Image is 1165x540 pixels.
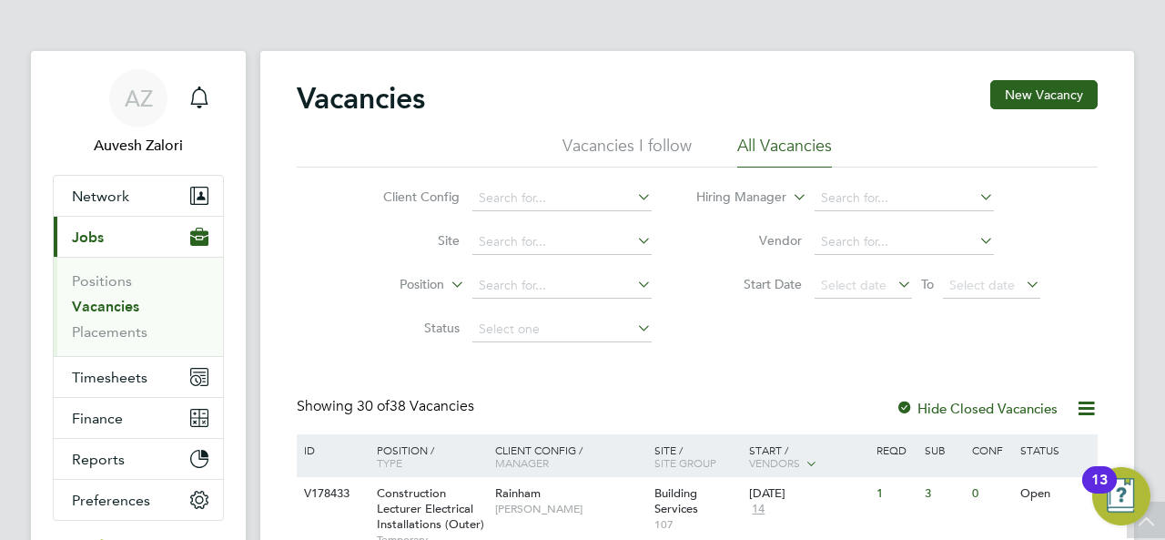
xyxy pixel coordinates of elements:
[916,272,939,296] span: To
[949,277,1015,293] span: Select date
[654,455,716,470] span: Site Group
[815,186,994,211] input: Search for...
[72,229,104,246] span: Jobs
[377,485,484,532] span: Construction Lecturer Electrical Installations (Outer)
[491,434,650,478] div: Client Config /
[654,517,741,532] span: 107
[749,502,767,517] span: 14
[920,434,967,465] div: Sub
[297,397,478,416] div: Showing
[472,317,652,342] input: Select one
[495,502,645,516] span: [PERSON_NAME]
[737,135,832,168] li: All Vacancies
[896,400,1058,417] label: Hide Closed Vacancies
[1092,467,1150,525] button: Open Resource Center, 13 new notifications
[495,485,541,501] span: Rainham
[990,80,1098,109] button: New Vacancy
[872,477,919,511] div: 1
[53,69,224,157] a: AZAuvesh Zalori
[299,477,363,511] div: V178433
[363,434,491,478] div: Position /
[472,273,652,299] input: Search for...
[1016,477,1095,511] div: Open
[355,232,460,249] label: Site
[357,397,390,415] span: 30 of
[54,480,223,520] button: Preferences
[53,135,224,157] span: Auvesh Zalori
[339,276,444,294] label: Position
[297,80,425,117] h2: Vacancies
[1016,434,1095,465] div: Status
[355,320,460,336] label: Status
[357,397,474,415] span: 38 Vacancies
[299,434,363,465] div: ID
[821,277,886,293] span: Select date
[125,87,153,110] span: AZ
[72,451,125,468] span: Reports
[355,188,460,205] label: Client Config
[72,410,123,427] span: Finance
[54,439,223,479] button: Reports
[54,176,223,216] button: Network
[650,434,745,478] div: Site /
[697,232,802,249] label: Vendor
[72,323,147,341] a: Placements
[967,434,1015,465] div: Conf
[1091,480,1108,504] div: 13
[654,485,698,516] span: Building Services
[54,357,223,397] button: Timesheets
[72,298,139,315] a: Vacancies
[815,229,994,255] input: Search for...
[72,188,129,205] span: Network
[749,455,800,470] span: Vendors
[72,369,147,386] span: Timesheets
[872,434,919,465] div: Reqd
[749,486,867,502] div: [DATE]
[967,477,1015,511] div: 0
[682,188,786,207] label: Hiring Manager
[745,434,872,480] div: Start /
[54,217,223,257] button: Jobs
[72,272,132,290] a: Positions
[377,455,402,470] span: Type
[472,229,652,255] input: Search for...
[54,257,223,356] div: Jobs
[495,455,549,470] span: Manager
[697,276,802,292] label: Start Date
[54,398,223,438] button: Finance
[472,186,652,211] input: Search for...
[562,135,692,168] li: Vacancies I follow
[920,477,967,511] div: 3
[72,492,150,509] span: Preferences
